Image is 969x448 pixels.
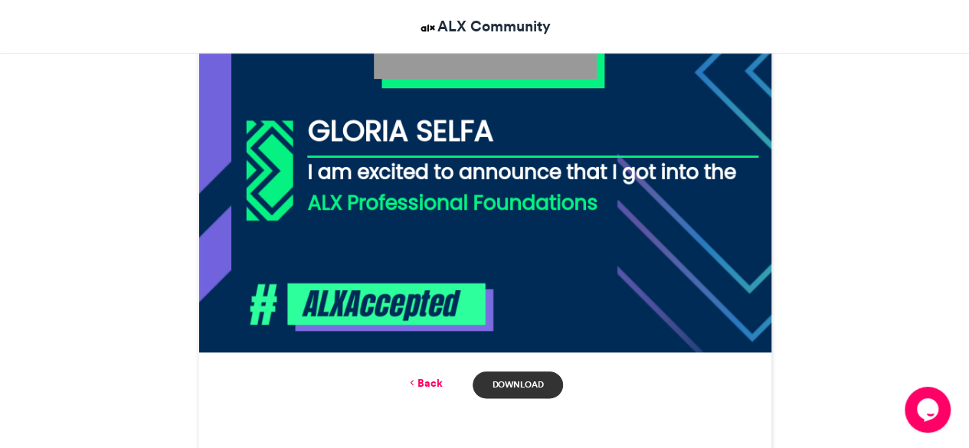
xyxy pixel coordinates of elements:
a: Download [473,371,562,398]
a: Back [406,375,442,391]
a: ALX Community [418,15,551,38]
iframe: chat widget [905,387,954,433]
img: ALX Community [418,18,437,38]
